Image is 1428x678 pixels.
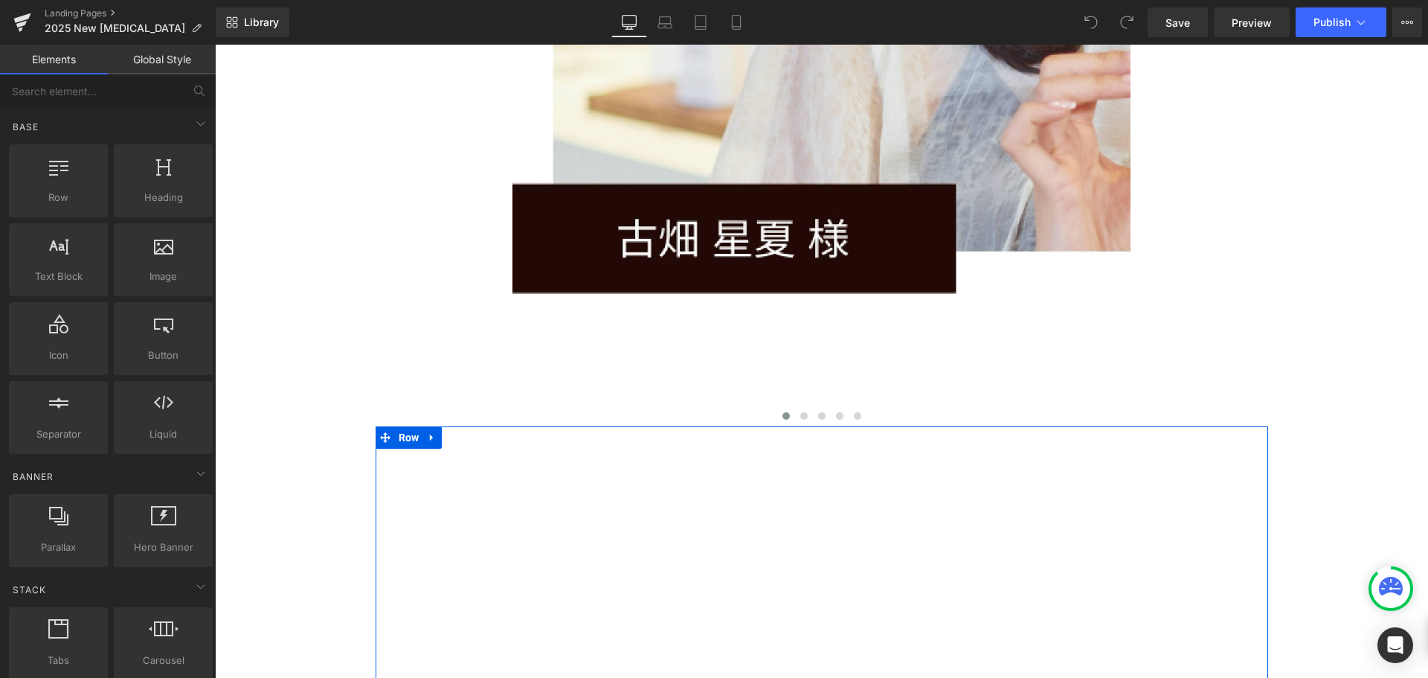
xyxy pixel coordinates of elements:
a: Mobile [718,7,754,37]
span: 2025 New [MEDICAL_DATA] [45,22,185,34]
a: New Library [216,7,289,37]
a: Landing Pages [45,7,216,19]
span: Save [1165,15,1190,31]
span: Row [180,382,208,404]
button: Redo [1112,7,1142,37]
button: Undo [1076,7,1106,37]
span: Carousel [118,653,208,668]
span: Base [11,120,40,134]
span: Image [118,269,208,284]
a: Tablet [683,7,718,37]
button: More [1392,7,1422,37]
div: Open Intercom Messenger [1377,627,1413,663]
span: Separator [13,426,103,442]
span: Parallax [13,540,103,555]
span: Icon [13,348,103,363]
button: Publish [1296,7,1386,37]
span: Banner [11,470,55,484]
span: Text Block [13,269,103,284]
a: Expand / Collapse [208,382,227,404]
span: Row [13,190,103,205]
a: Global Style [108,45,216,74]
span: Button [118,348,208,363]
span: Library [244,16,279,29]
span: Publish [1313,16,1351,28]
span: Liquid [118,426,208,442]
span: Heading [118,190,208,205]
span: Preview [1232,15,1272,31]
a: Desktop [611,7,647,37]
a: Laptop [647,7,683,37]
span: Hero Banner [118,540,208,555]
a: Preview [1214,7,1290,37]
span: Tabs [13,653,103,668]
span: Stack [11,583,48,597]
